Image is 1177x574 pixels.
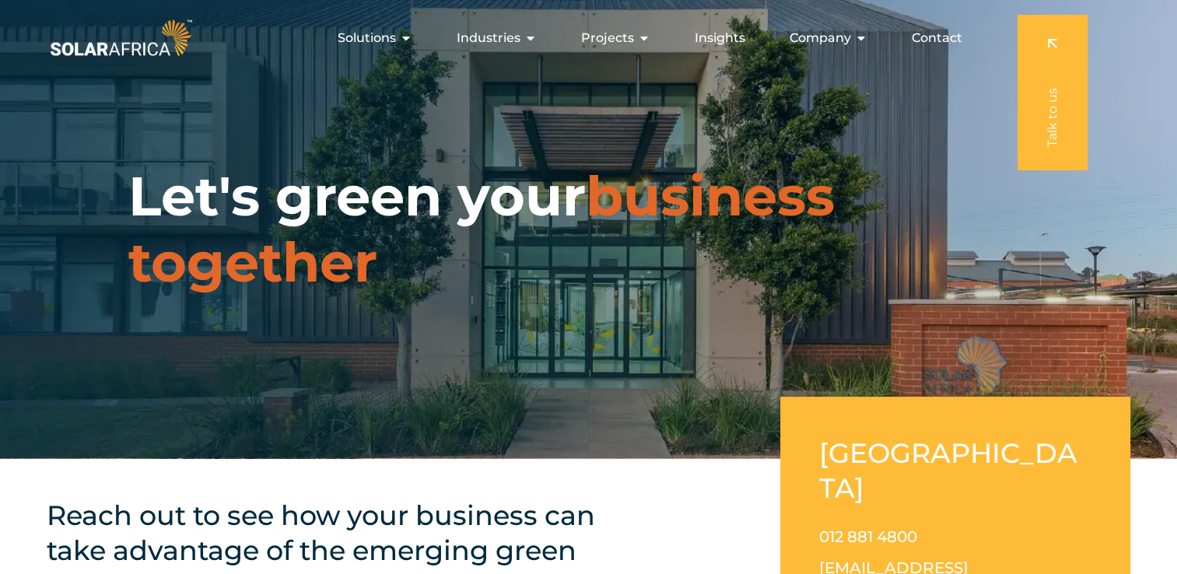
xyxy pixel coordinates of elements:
[581,29,634,47] span: Projects
[790,29,851,47] span: Company
[128,163,1049,296] h1: Let's green your
[819,436,1091,506] h2: [GEOGRAPHIC_DATA]
[338,29,396,47] span: Solutions
[695,29,745,47] a: Insights
[912,29,962,47] a: Contact
[195,23,975,54] div: Menu Toggle
[457,29,520,47] span: Industries
[195,23,975,54] nav: Menu
[819,527,917,546] a: 012 881 4800
[128,163,835,296] span: business together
